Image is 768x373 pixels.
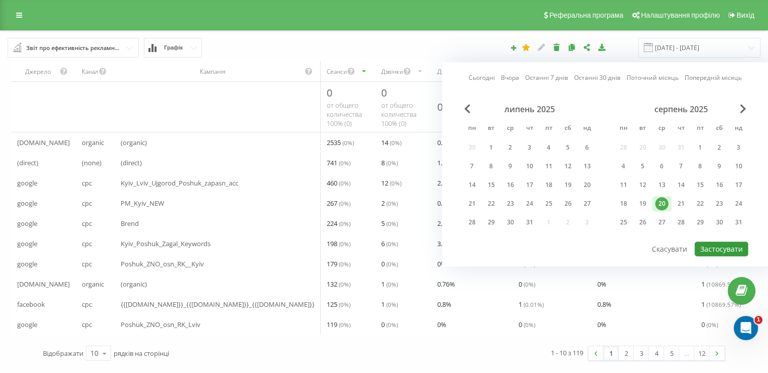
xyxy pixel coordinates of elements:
[574,73,621,83] a: Останні 30 днів
[82,238,92,250] span: cpc
[549,11,624,19] span: Реферальна програма
[437,258,446,270] span: 0 %
[381,67,403,76] div: Дзвінки
[524,280,535,288] span: ( 0 %)
[327,86,332,100] span: 0
[706,280,741,288] span: ( 10869.57 %)
[754,316,762,324] span: 1
[437,318,446,331] span: 0 %
[655,197,669,210] div: 20
[510,44,517,51] i: Створити звіт
[614,104,748,114] div: серпень 2025
[437,177,455,189] span: 2.61 %
[437,298,451,310] span: 0.8 %
[523,197,536,210] div: 24
[381,136,401,149] span: 14
[542,197,555,210] div: 25
[619,346,634,360] a: 2
[463,159,482,174] div: пн 7 лип 2025 р.
[706,320,718,329] span: ( 0 %)
[652,177,672,193] div: ср 13 серп 2025 р.
[17,157,38,169] span: (direct)
[732,160,745,173] div: 10
[381,86,387,100] span: 0
[694,141,707,154] div: 1
[466,160,479,173] div: 7
[339,179,350,187] span: ( 0 %)
[551,348,583,358] div: 1 - 10 з 119
[713,178,726,192] div: 16
[437,67,484,76] div: Дзвінки / Сеанси
[390,138,401,147] span: ( 0 %)
[437,100,465,114] div: 0,00%
[652,196,672,211] div: ср 20 серп 2025 р.
[26,42,121,54] div: Звіт про ефективність рекламних кампаній
[522,43,531,51] i: Цей звіт буде завантажено першим при відкритті Аналітики. Ви можете призначити будь-який інший ва...
[732,216,745,229] div: 31
[121,157,142,169] span: (direct)
[614,196,633,211] div: пн 18 серп 2025 р.
[466,178,479,192] div: 14
[17,318,37,331] span: google
[519,278,535,290] span: 0
[519,298,544,310] span: 1
[578,196,597,211] div: нд 27 лип 2025 р.
[381,318,398,331] span: 0
[694,197,707,210] div: 22
[523,216,536,229] div: 31
[482,196,501,211] div: вт 22 лип 2025 р.
[560,121,576,136] abbr: субота
[121,177,238,189] span: Kyiv_Lviv_Ujgorod_Poshuk_zapasn_acc
[437,278,455,290] span: 0.76 %
[465,104,471,113] span: Previous Month
[713,141,726,154] div: 2
[524,300,544,308] span: ( 0.01 %)
[482,159,501,174] div: вт 8 лип 2025 р.
[504,216,517,229] div: 30
[539,140,558,155] div: пт 4 лип 2025 р.
[90,348,98,358] div: 10
[561,178,575,192] div: 19
[381,298,398,310] span: 1
[342,138,354,147] span: ( 0 %)
[504,160,517,173] div: 9
[646,242,693,256] button: Скасувати
[672,196,691,211] div: чт 21 серп 2025 р.
[17,197,37,209] span: google
[675,216,688,229] div: 28
[501,196,520,211] div: ср 23 лип 2025 р.
[437,157,455,169] span: 1.08 %
[691,159,710,174] div: пт 8 серп 2025 р.
[17,278,70,290] span: [DOMAIN_NAME]
[463,177,482,193] div: пн 14 лип 2025 р.
[581,178,594,192] div: 20
[675,160,688,173] div: 7
[701,318,718,331] span: 0
[614,215,633,230] div: пн 25 серп 2025 р.
[655,178,669,192] div: 13
[558,177,578,193] div: сб 19 лип 2025 р.
[672,177,691,193] div: чт 14 серп 2025 р.
[327,278,350,290] span: 132
[82,136,104,149] span: organic
[381,238,398,250] span: 6
[82,258,92,270] span: cpc
[327,318,350,331] span: 119
[729,177,748,193] div: нд 17 серп 2025 р.
[636,160,649,173] div: 5
[581,197,594,210] div: 27
[121,136,147,149] span: (organic)
[339,320,350,329] span: ( 0 %)
[603,346,619,360] a: 1
[327,67,347,76] div: Сеанси
[633,215,652,230] div: вт 26 серп 2025 р.
[386,280,398,288] span: ( 0 %)
[524,320,535,329] span: ( 0 %)
[679,346,694,360] div: …
[482,215,501,230] div: вт 29 лип 2025 р.
[729,140,748,155] div: нд 3 серп 2025 р.
[164,44,183,51] span: Графік
[614,159,633,174] div: пн 4 серп 2025 р.
[485,160,498,173] div: 8
[685,73,742,83] a: Попередній місяць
